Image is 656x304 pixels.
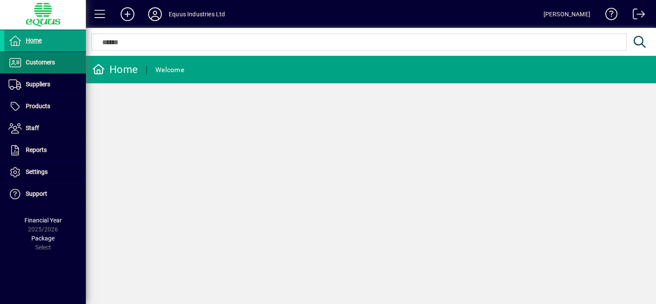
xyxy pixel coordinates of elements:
[4,183,86,205] a: Support
[4,52,86,73] a: Customers
[4,118,86,139] a: Staff
[155,63,184,77] div: Welcome
[26,190,47,197] span: Support
[4,161,86,183] a: Settings
[26,146,47,153] span: Reports
[141,6,169,22] button: Profile
[26,125,39,131] span: Staff
[4,74,86,95] a: Suppliers
[544,7,590,21] div: [PERSON_NAME]
[626,2,645,30] a: Logout
[26,81,50,88] span: Suppliers
[114,6,141,22] button: Add
[169,7,225,21] div: Equus Industries Ltd
[92,63,138,76] div: Home
[26,168,48,175] span: Settings
[26,37,42,44] span: Home
[599,2,618,30] a: Knowledge Base
[24,217,62,224] span: Financial Year
[31,235,55,242] span: Package
[26,59,55,66] span: Customers
[26,103,50,109] span: Products
[4,96,86,117] a: Products
[4,140,86,161] a: Reports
